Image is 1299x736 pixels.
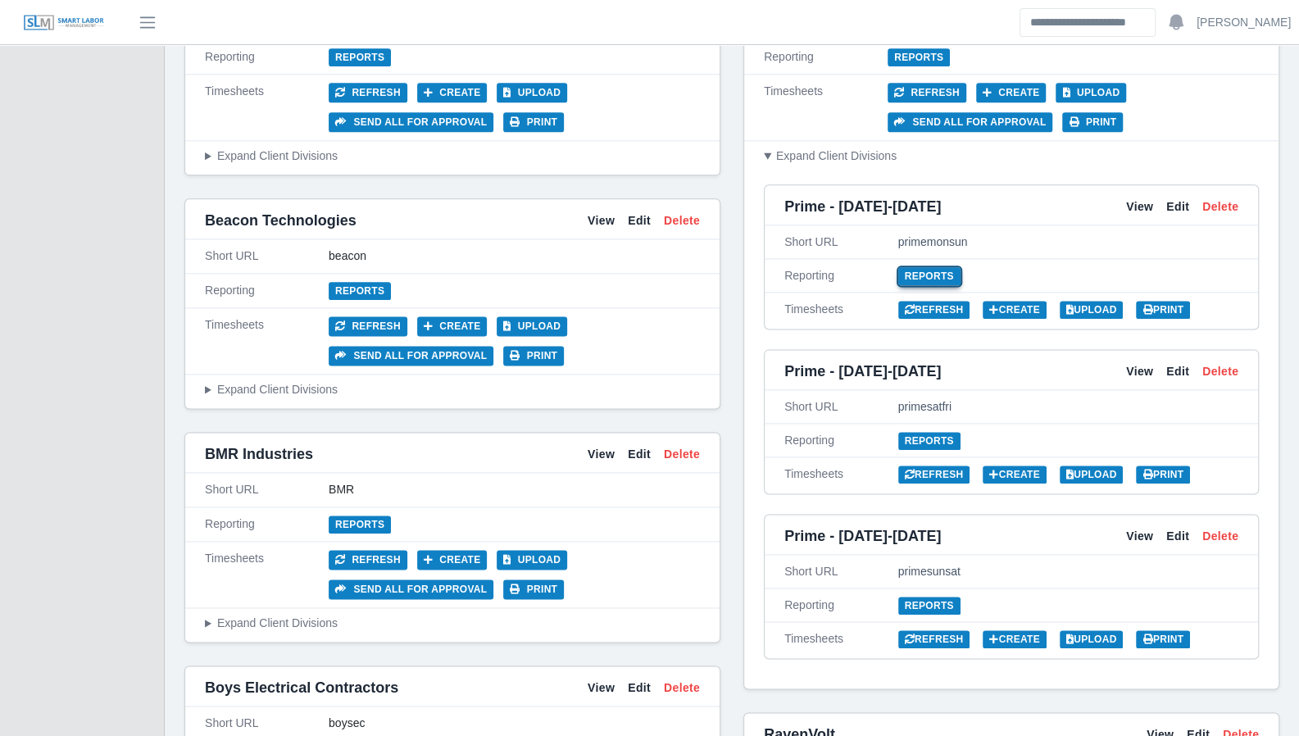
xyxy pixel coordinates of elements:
[205,443,313,466] span: BMR Industries
[329,248,700,265] div: beacon
[205,83,329,132] div: Timesheets
[205,550,329,599] div: Timesheets
[983,630,1047,648] a: Create
[588,446,615,463] a: View
[205,715,329,732] div: Short URL
[664,679,700,697] a: Delete
[329,550,407,570] button: Refresh
[898,301,970,319] a: Refresh
[417,550,488,570] button: Create
[329,112,493,132] button: Send all for approval
[764,148,1259,165] summary: Expand Client Divisions
[205,481,329,498] div: Short URL
[784,195,941,218] span: Prime - [DATE]-[DATE]
[784,561,898,581] div: Short URL
[205,248,329,265] div: Short URL
[784,232,898,252] div: Short URL
[588,679,615,697] a: View
[983,301,1047,319] a: Create
[1166,526,1189,546] a: Edit
[503,112,564,132] button: Print
[784,464,898,484] div: Timesheets
[784,360,941,383] span: Prime - [DATE]-[DATE]
[205,615,700,632] summary: Expand Client Divisions
[1136,301,1190,319] a: Print
[1126,526,1153,546] a: View
[1197,14,1291,31] a: [PERSON_NAME]
[205,516,329,533] div: Reporting
[1202,526,1238,546] a: Delete
[898,397,1239,416] div: primesatfri
[888,48,950,66] a: Reports
[628,446,651,463] a: Edit
[205,381,700,398] summary: Expand Client Divisions
[898,466,970,484] a: Refresh
[503,579,564,599] button: Print
[1166,197,1189,216] a: Edit
[764,48,888,66] div: Reporting
[1056,83,1126,102] button: Upload
[898,267,961,285] a: Reports
[497,83,567,102] button: Upload
[329,83,407,102] button: Refresh
[329,316,407,336] button: Refresh
[898,561,1239,581] div: primesunsat
[976,83,1047,102] button: Create
[417,316,488,336] button: Create
[784,299,898,319] div: Timesheets
[329,481,700,498] div: BMR
[329,282,391,300] a: Reports
[205,148,700,165] summary: Expand Client Divisions
[898,232,1239,252] div: primemonsun
[764,83,888,132] div: Timesheets
[205,48,329,66] div: Reporting
[898,597,961,615] a: Reports
[628,679,651,697] a: Edit
[888,83,966,102] button: Refresh
[784,629,898,648] div: Timesheets
[784,266,898,285] div: Reporting
[1126,197,1153,216] a: View
[784,595,898,615] div: Reporting
[503,346,564,366] button: Print
[898,432,961,450] a: Reports
[664,446,700,463] a: Delete
[898,630,970,648] a: Refresh
[1202,361,1238,381] a: Delete
[888,112,1052,132] button: Send all for approval
[23,14,105,32] img: SLM Logo
[1136,466,1190,484] a: Print
[1166,361,1189,381] a: Edit
[588,212,615,229] a: View
[1060,301,1124,319] a: Upload
[1020,8,1156,37] input: Search
[205,316,329,366] div: Timesheets
[983,466,1047,484] a: Create
[205,209,357,232] span: Beacon Technologies
[417,83,488,102] button: Create
[1126,361,1153,381] a: View
[1202,197,1238,216] a: Delete
[784,430,898,450] div: Reporting
[1136,630,1190,648] a: Print
[205,676,398,699] span: Boys Electrical Contractors
[784,525,941,547] span: Prime - [DATE]-[DATE]
[329,516,391,534] a: Reports
[628,212,651,229] a: Edit
[1060,630,1124,648] a: Upload
[664,212,700,229] a: Delete
[1060,466,1124,484] a: Upload
[329,346,493,366] button: Send all for approval
[1062,112,1123,132] button: Print
[329,579,493,599] button: Send all for approval
[205,282,329,299] div: Reporting
[497,550,567,570] button: Upload
[329,48,391,66] a: Reports
[329,715,700,732] div: boysec
[497,316,567,336] button: Upload
[784,397,898,416] div: Short URL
